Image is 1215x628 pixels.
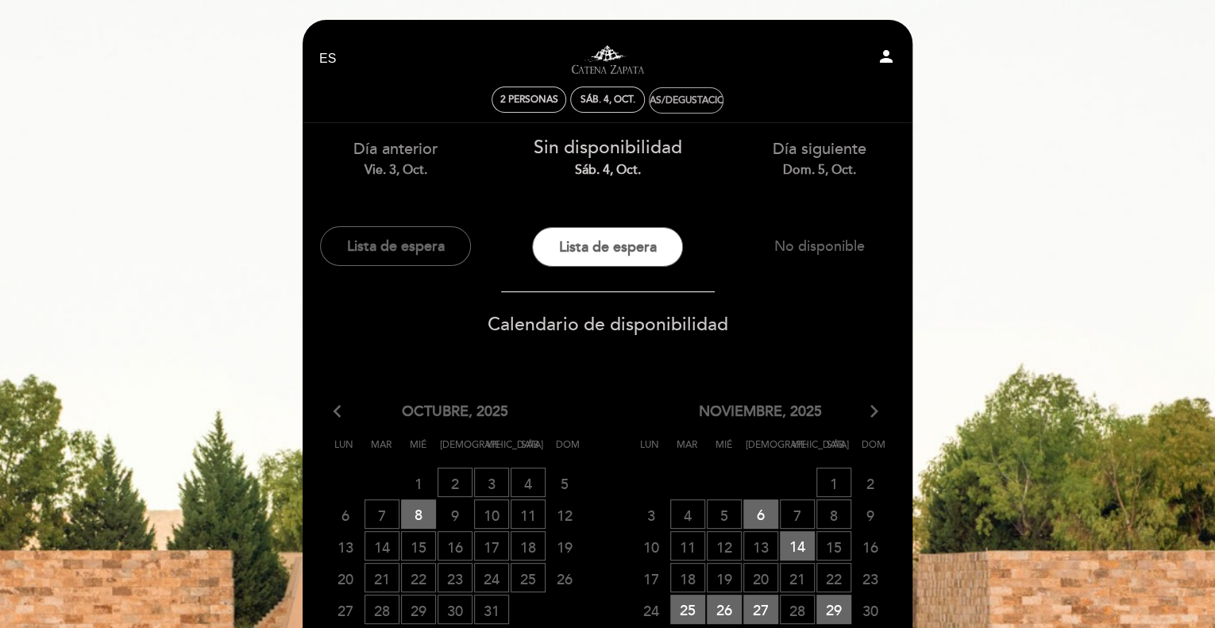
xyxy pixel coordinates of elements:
span: 26 [707,595,742,624]
span: 13 [328,532,363,561]
span: 24 [634,595,669,625]
span: 2 [853,468,888,498]
span: 28 [780,595,815,624]
span: 10 [634,532,669,561]
span: Mar [365,437,397,466]
span: Sin disponibilidad [533,137,681,159]
span: 12 [707,531,742,561]
span: 11 [511,499,546,529]
span: 20 [743,563,778,592]
div: dom. 5, oct. [725,161,913,179]
span: 10 [474,499,509,529]
button: person [877,47,896,71]
span: 20 [328,564,363,593]
div: Visitas/Degustaciones [628,94,744,106]
span: 15 [816,531,851,561]
span: 1 [401,468,436,498]
span: 4 [670,499,705,529]
span: [DEMOGRAPHIC_DATA] [440,437,472,466]
span: 15 [401,531,436,561]
div: vie. 3, oct. [302,161,490,179]
span: Calendario de disponibilidad [488,314,728,336]
span: noviembre, 2025 [699,402,822,422]
span: [DEMOGRAPHIC_DATA] [746,437,777,466]
span: 17 [474,531,509,561]
span: 14 [364,531,399,561]
span: 6 [743,499,778,529]
span: Vie [477,437,509,466]
span: 6 [328,500,363,530]
span: 25 [670,595,705,624]
span: 28 [364,595,399,624]
span: 2 [438,468,472,497]
button: No disponible [744,226,895,266]
span: 9 [853,500,888,530]
span: Lun [634,437,665,466]
a: Visitas y degustaciones en La Pirámide [508,37,707,81]
button: Lista de espera [320,226,471,266]
span: 22 [401,563,436,592]
span: 7 [364,499,399,529]
span: 7 [780,499,815,529]
span: 18 [511,531,546,561]
i: person [877,47,896,66]
span: 21 [780,563,815,592]
span: Mié [403,437,434,466]
span: 30 [438,595,472,624]
span: 16 [853,532,888,561]
span: 29 [816,595,851,624]
span: octubre, 2025 [402,402,508,422]
span: 30 [853,595,888,625]
span: 25 [511,563,546,592]
span: 1 [816,468,851,497]
span: 24 [474,563,509,592]
span: 5 [547,468,582,498]
span: 8 [816,499,851,529]
span: 17 [634,564,669,593]
span: 27 [743,595,778,624]
span: 23 [853,564,888,593]
div: Día anterior [302,138,490,179]
span: 11 [670,531,705,561]
span: 19 [547,532,582,561]
div: Día siguiente [725,138,913,179]
span: 3 [474,468,509,497]
span: 31 [474,595,509,624]
span: 19 [707,563,742,592]
span: 23 [438,563,472,592]
span: 13 [743,531,778,561]
span: Sáb [820,437,852,466]
span: 21 [364,563,399,592]
div: sáb. 4, oct. [580,94,635,106]
span: 12 [547,500,582,530]
span: 22 [816,563,851,592]
span: Mié [708,437,740,466]
span: Vie [783,437,815,466]
i: arrow_back_ios [334,402,348,422]
i: arrow_forward_ios [867,402,881,422]
span: Sáb [515,437,546,466]
span: 2 personas [500,94,558,106]
span: Dom [858,437,889,466]
div: sáb. 4, oct. [514,161,702,179]
span: 26 [547,564,582,593]
span: 16 [438,531,472,561]
span: 14 [780,531,815,561]
span: Mar [671,437,703,466]
span: 27 [328,595,363,625]
span: 3 [634,500,669,530]
span: Dom [552,437,584,466]
span: 29 [401,595,436,624]
span: Lun [328,437,360,466]
span: 5 [707,499,742,529]
span: 4 [511,468,546,497]
span: 18 [670,563,705,592]
span: 8 [401,499,436,529]
span: 9 [438,500,472,530]
button: Lista de espera [532,227,683,267]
